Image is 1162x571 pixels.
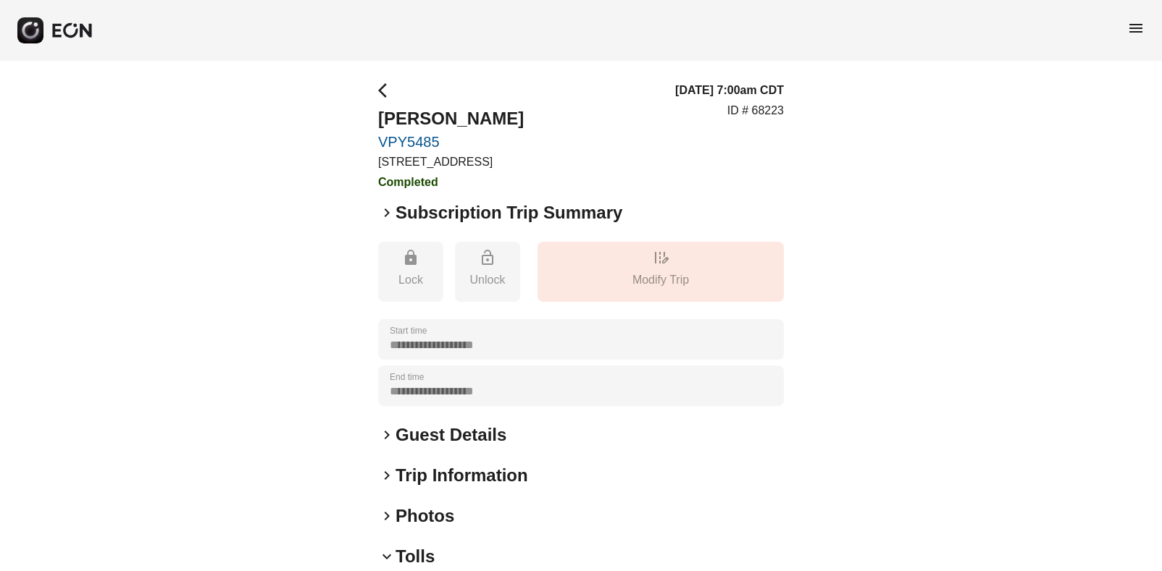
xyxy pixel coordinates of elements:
[396,201,622,224] h2: Subscription Trip Summary
[378,107,524,130] h2: [PERSON_NAME]
[1127,20,1145,37] span: menu
[378,133,524,151] a: VPY5485
[396,504,454,528] h2: Photos
[727,102,784,119] p: ID # 68223
[396,423,506,447] h2: Guest Details
[378,548,396,565] span: keyboard_arrow_down
[396,545,435,568] h2: Tolls
[396,464,528,487] h2: Trip Information
[675,82,784,99] h3: [DATE] 7:00am CDT
[378,82,396,99] span: arrow_back_ios
[378,174,524,191] h3: Completed
[378,204,396,221] span: keyboard_arrow_right
[378,467,396,484] span: keyboard_arrow_right
[378,153,524,171] p: [STREET_ADDRESS]
[378,507,396,525] span: keyboard_arrow_right
[378,426,396,444] span: keyboard_arrow_right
